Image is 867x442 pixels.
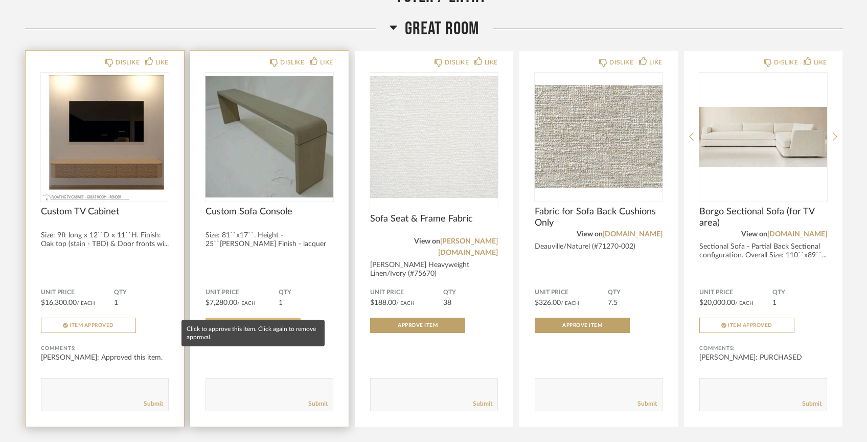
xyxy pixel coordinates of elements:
[370,73,498,201] img: undefined
[370,73,498,201] div: 0
[370,299,396,306] span: $188.00
[280,57,304,68] div: DISLIKE
[535,242,663,251] div: Deauville/Naturel (#71270-002)
[206,73,333,201] img: undefined
[370,213,498,225] span: Sofa Seat & Frame Fabric
[735,301,754,306] span: / Each
[561,301,579,306] span: / Each
[41,73,169,201] img: undefined
[41,231,169,249] div: Size: 9ft long x 12``D x 11``H. Finish: Oak top (stain - TBD) & Door fronts wi...
[237,301,256,306] span: / Each
[206,299,237,306] span: $7,280.00
[772,289,827,297] span: QTY
[320,57,333,68] div: LIKE
[41,352,169,363] div: [PERSON_NAME]: Approved this item.
[396,301,415,306] span: / Each
[699,343,827,353] div: Comments:
[155,57,169,68] div: LIKE
[443,289,498,297] span: QTY
[485,57,498,68] div: LIKE
[370,289,443,297] span: Unit Price
[699,318,794,333] button: Item Approved
[279,299,283,306] span: 1
[535,289,608,297] span: Unit Price
[741,231,767,238] span: View on
[116,57,140,68] div: DISLIKE
[772,299,777,306] span: 1
[577,231,603,238] span: View on
[774,57,798,68] div: DISLIKE
[438,238,498,256] a: [PERSON_NAME][DOMAIN_NAME]
[699,73,827,201] img: undefined
[535,299,561,306] span: $326.00
[144,400,163,408] a: Submit
[608,299,618,306] span: 7.5
[802,400,822,408] a: Submit
[649,57,663,68] div: LIKE
[637,400,657,408] a: Submit
[370,261,498,278] div: [PERSON_NAME] Heavyweight Linen/Ivory (#75670)
[114,299,118,306] span: 1
[535,318,630,333] button: Approve Item
[414,238,440,245] span: View on
[41,206,169,217] span: Custom TV Cabinet
[41,289,114,297] span: Unit Price
[535,73,663,201] img: undefined
[206,289,279,297] span: Unit Price
[77,301,95,306] span: / Each
[114,289,169,297] span: QTY
[562,323,602,328] span: Approve Item
[473,400,492,408] a: Submit
[445,57,469,68] div: DISLIKE
[370,318,465,333] button: Approve Item
[70,323,114,328] span: Item Approved
[699,289,772,297] span: Unit Price
[279,289,333,297] span: QTY
[206,206,333,217] span: Custom Sofa Console
[603,231,663,238] a: [DOMAIN_NAME]
[608,289,663,297] span: QTY
[308,400,328,408] a: Submit
[206,231,333,257] div: Size: 81``x17``. Height - 25``[PERSON_NAME] Finish - lacquer legs & wood grain top.
[767,231,827,238] a: [DOMAIN_NAME]
[699,206,827,229] span: Borgo Sectional Sofa (for TV area)
[41,299,77,306] span: $16,300.00
[699,299,735,306] span: $20,000.00
[535,206,663,229] span: Fabric for Sofa Back Cushions Only
[206,318,301,333] button: Approve Item
[405,18,479,40] span: Great Room
[814,57,827,68] div: LIKE
[443,299,451,306] span: 38
[609,57,633,68] div: DISLIKE
[699,242,827,260] div: Sectional Sofa - Partial Back Sectional configuration. Overall Size: 110``x89``...
[699,352,827,363] div: [PERSON_NAME]: PURCHASED
[728,323,772,328] span: Item Approved
[41,318,136,333] button: Item Approved
[398,323,438,328] span: Approve Item
[41,343,169,353] div: Comments:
